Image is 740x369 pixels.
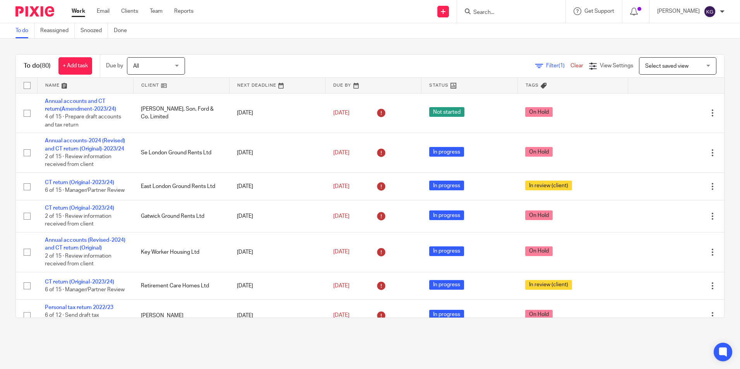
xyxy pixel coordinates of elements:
span: (80) [40,63,51,69]
img: Pixie [15,6,54,17]
span: [DATE] [333,184,349,189]
span: On Hold [525,107,553,117]
span: 2 of 15 · Review information received from client [45,214,111,227]
span: [DATE] [333,214,349,219]
td: [PERSON_NAME] [133,300,229,331]
span: Get Support [584,9,614,14]
p: [PERSON_NAME] [657,7,700,15]
a: Work [72,7,85,15]
td: Key Worker Housing Ltd [133,232,229,272]
a: Annual accounts (Revised-2024) and CT return (Original) [45,237,125,251]
a: Annual accounts and CT return(Amendment-2023/24) [45,99,116,112]
td: Retirement Care Homes Ltd [133,272,229,299]
span: In progress [429,147,464,157]
a: CT return (Original-2023/24) [45,180,114,185]
span: In progress [429,181,464,190]
span: Tags [526,83,539,87]
td: [PERSON_NAME], Son, Ford & Co. Limited [133,93,229,133]
span: In progress [429,280,464,290]
td: [DATE] [229,200,325,232]
span: [DATE] [333,283,349,289]
span: 6 of 12 · Send draft tax computation to client [45,313,99,326]
a: Clients [121,7,138,15]
span: [DATE] [333,313,349,318]
span: On Hold [525,147,553,157]
td: Gatwick Ground Rents Ltd [133,200,229,232]
a: CT return (Original-2023/24) [45,205,114,211]
span: On Hold [525,210,553,220]
span: 6 of 15 · Manager/Partner Review [45,188,125,193]
span: Select saved view [645,63,689,69]
td: [DATE] [229,93,325,133]
span: 2 of 15 · Review information received from client [45,154,111,167]
a: CT return (Original-2023/24) [45,279,114,285]
span: 6 of 15 · Manager/Partner Review [45,287,125,292]
a: Personal tax return 2022/23 [45,305,113,310]
a: Snoozed [81,23,108,38]
td: [DATE] [229,133,325,173]
span: View Settings [600,63,633,68]
span: [DATE] [333,249,349,255]
h1: To do [24,62,51,70]
span: On Hold [525,310,553,319]
span: [DATE] [333,110,349,116]
span: Not started [429,107,464,117]
span: All [133,63,139,69]
td: Se London Ground Rents Ltd [133,133,229,173]
td: [DATE] [229,232,325,272]
a: Email [97,7,110,15]
a: To do [15,23,34,38]
img: svg%3E [704,5,716,18]
a: Reassigned [40,23,75,38]
a: Clear [570,63,583,68]
span: On Hold [525,246,553,256]
span: In progress [429,310,464,319]
span: Filter [546,63,570,68]
span: [DATE] [333,150,349,155]
span: In review (client) [525,181,572,190]
span: In progress [429,210,464,220]
a: Annual accounts-2024 (Revised) and CT return (Original)-2023/24 [45,138,125,151]
a: Reports [174,7,194,15]
td: [DATE] [229,300,325,331]
a: Done [114,23,133,38]
td: East London Ground Rents Ltd [133,173,229,200]
input: Search [473,9,542,16]
span: 4 of 15 · Prepare draft accounts and tax return [45,114,121,128]
a: Team [150,7,163,15]
td: [DATE] [229,272,325,299]
td: [DATE] [229,173,325,200]
a: + Add task [58,57,92,75]
span: In review (client) [525,280,572,290]
span: (1) [558,63,565,68]
span: 2 of 15 · Review information received from client [45,253,111,267]
span: In progress [429,246,464,256]
p: Due by [106,62,123,70]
